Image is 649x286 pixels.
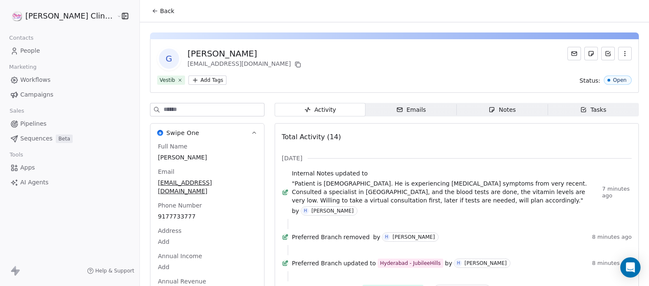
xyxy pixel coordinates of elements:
span: by [445,259,452,267]
span: Phone Number [156,201,204,210]
span: 8 minutes ago [592,260,632,267]
span: Full Name [156,142,189,151]
span: updated to [335,169,368,178]
div: Notes [488,105,515,114]
span: Campaigns [20,90,53,99]
div: H [385,234,388,240]
div: Emails [396,105,426,114]
span: by [373,233,380,241]
span: Swipe One [166,129,199,137]
button: Back [147,3,180,19]
button: Add Tags [188,76,226,85]
div: [PERSON_NAME] [311,208,354,214]
span: Contacts [5,32,37,44]
a: Workflows [7,73,133,87]
span: Preferred Branch [292,233,342,241]
span: "Patient is [DEMOGRAPHIC_DATA]. He is experiencing [MEDICAL_DATA] symptoms from very recent. Cons... [292,179,599,205]
div: [PERSON_NAME] [188,48,303,59]
span: G [159,49,179,69]
div: H [457,260,460,267]
a: People [7,44,133,58]
span: Total Activity (14) [282,133,341,141]
span: 7 minutes ago [602,186,632,199]
button: Swipe OneSwipe One [150,124,264,142]
span: Workflows [20,76,51,84]
div: [EMAIL_ADDRESS][DOMAIN_NAME] [188,59,303,70]
a: Campaigns [7,88,133,102]
span: [PERSON_NAME] [158,153,256,162]
span: Annual Revenue [156,277,208,286]
span: Status: [580,76,600,85]
span: Preferred Branch [292,259,342,267]
img: Swipe One [157,130,163,136]
span: Tools [6,148,27,161]
div: H [304,208,307,214]
a: Pipelines [7,117,133,131]
div: [PERSON_NAME] [393,234,435,240]
div: Hyderabad - JubileeHills [380,259,441,267]
span: Help & Support [95,267,134,274]
span: People [20,46,40,55]
div: Open [613,77,627,83]
span: Sales [6,105,28,117]
span: Sequences [20,134,52,143]
span: Pipelines [20,119,46,128]
span: [PERSON_NAME] Clinic External [25,11,115,22]
span: removed [344,233,370,241]
span: by [292,207,299,215]
img: RASYA-Clinic%20Circle%20icon%20Transparent.png [12,11,22,21]
span: Email [156,167,176,176]
a: AI Agents [7,175,133,189]
span: Beta [56,135,73,143]
span: Internal Notes [292,169,334,178]
span: [EMAIL_ADDRESS][DOMAIN_NAME] [158,178,256,195]
a: Apps [7,161,133,175]
div: Vestib [160,76,175,84]
span: 8 minutes ago [592,234,632,240]
div: [PERSON_NAME] [464,260,507,266]
a: Help & Support [87,267,134,274]
span: Apps [20,163,35,172]
span: Back [160,7,175,15]
button: [PERSON_NAME] Clinic External [10,9,110,23]
span: [DATE] [282,154,303,162]
a: SequencesBeta [7,132,133,146]
span: Marketing [5,61,40,73]
span: Address [156,227,183,235]
div: Tasks [580,105,606,114]
span: Add [158,237,256,246]
div: Open Intercom Messenger [620,257,641,278]
span: Annual Income [156,252,204,260]
span: AI Agents [20,178,49,187]
span: 9177733777 [158,212,256,221]
span: updated to [344,259,376,267]
span: Add [158,263,256,271]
